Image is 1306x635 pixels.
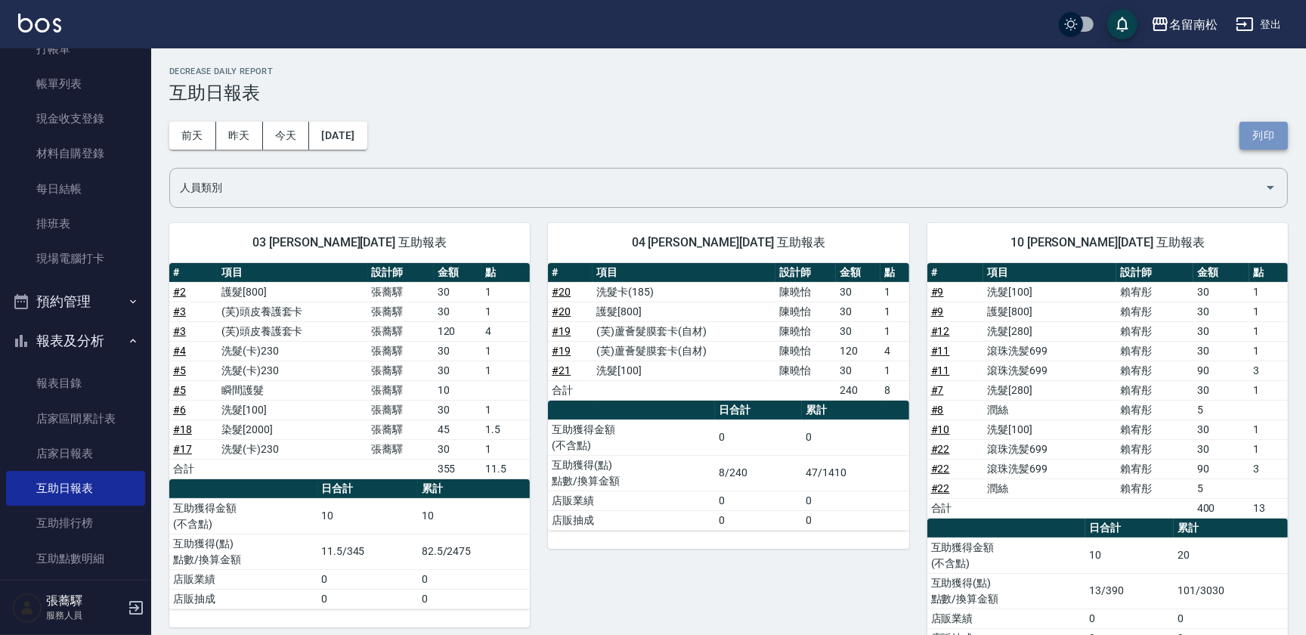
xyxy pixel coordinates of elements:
[1085,519,1174,538] th: 日合計
[218,321,367,341] td: (芙)頭皮養護套卡
[6,136,145,171] a: 材料自購登錄
[1249,420,1288,439] td: 1
[173,286,186,298] a: #2
[593,341,775,361] td: (芙)蘆薈髮膜套卡(自材)
[482,282,531,302] td: 1
[1193,420,1249,439] td: 30
[1193,400,1249,420] td: 5
[218,439,367,459] td: 洗髮(卡)230
[1116,459,1193,479] td: 賴宥彤
[548,401,908,531] table: a dense table
[775,302,837,321] td: 陳曉怡
[218,282,367,302] td: 護髮[800]
[566,235,890,250] span: 04 [PERSON_NAME][DATE] 互助報表
[6,321,145,361] button: 報表及分析
[775,282,837,302] td: 陳曉怡
[317,569,418,589] td: 0
[1116,479,1193,498] td: 賴宥彤
[1193,282,1249,302] td: 30
[317,534,418,569] td: 11.5/345
[1107,9,1137,39] button: save
[169,263,530,479] table: a dense table
[418,589,531,609] td: 0
[1193,263,1249,283] th: 金額
[1249,341,1288,361] td: 1
[1249,302,1288,321] td: 1
[931,423,950,435] a: #10
[6,576,145,611] a: 營業統計分析表
[945,235,1270,250] span: 10 [PERSON_NAME][DATE] 互助報表
[983,282,1116,302] td: 洗髮[100]
[548,510,715,530] td: 店販抽成
[880,341,908,361] td: 4
[6,436,145,471] a: 店家日報表
[548,263,593,283] th: #
[983,459,1116,479] td: 滾珠洗髪699
[6,206,145,241] a: 排班表
[880,321,908,341] td: 1
[1116,263,1193,283] th: 設計師
[434,459,482,479] td: 355
[1116,282,1193,302] td: 賴宥彤
[367,263,433,283] th: 設計師
[434,302,482,321] td: 30
[880,282,908,302] td: 1
[1249,459,1288,479] td: 3
[482,420,531,439] td: 1.5
[6,241,145,276] a: 現場電腦打卡
[434,400,482,420] td: 30
[367,420,433,439] td: 張蕎驛
[927,609,1086,628] td: 店販業績
[173,423,192,435] a: #18
[983,380,1116,400] td: 洗髮[280]
[593,321,775,341] td: (芙)蘆薈髮膜套卡(自材)
[1239,122,1288,150] button: 列印
[418,569,531,589] td: 0
[1249,380,1288,400] td: 1
[418,534,531,569] td: 82.5/2475
[169,459,218,479] td: 合計
[548,380,593,400] td: 合計
[1116,341,1193,361] td: 賴宥彤
[6,282,145,321] button: 預約管理
[18,14,61,33] img: Logo
[216,122,263,150] button: 昨天
[983,400,1116,420] td: 潤絲
[931,364,950,376] a: #11
[169,479,530,609] table: a dense table
[593,282,775,302] td: 洗髮卡(185)
[317,589,418,609] td: 0
[169,67,1288,76] h2: Decrease Daily Report
[482,302,531,321] td: 1
[1193,321,1249,341] td: 30
[1174,537,1288,573] td: 20
[434,380,482,400] td: 10
[802,420,908,455] td: 0
[482,341,531,361] td: 1
[1174,573,1288,609] td: 101/3030
[218,302,367,321] td: (芙)頭皮養護套卡
[983,321,1116,341] td: 洗髮[280]
[552,325,571,337] a: #19
[1230,11,1288,39] button: 登出
[983,361,1116,380] td: 滾珠洗髪699
[434,361,482,380] td: 30
[931,482,950,494] a: #22
[931,325,950,337] a: #12
[434,341,482,361] td: 30
[218,361,367,380] td: 洗髮(卡)230
[548,455,715,491] td: 互助獲得(點) 點數/換算金額
[173,404,186,416] a: #6
[927,498,983,518] td: 合計
[983,439,1116,459] td: 滾珠洗髪699
[1193,341,1249,361] td: 30
[6,32,145,67] a: 打帳單
[715,455,802,491] td: 8/240
[983,479,1116,498] td: 潤絲
[173,325,186,337] a: #3
[1193,498,1249,518] td: 400
[176,175,1258,201] input: 人員名稱
[836,361,880,380] td: 30
[173,345,186,357] a: #4
[1116,439,1193,459] td: 賴宥彤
